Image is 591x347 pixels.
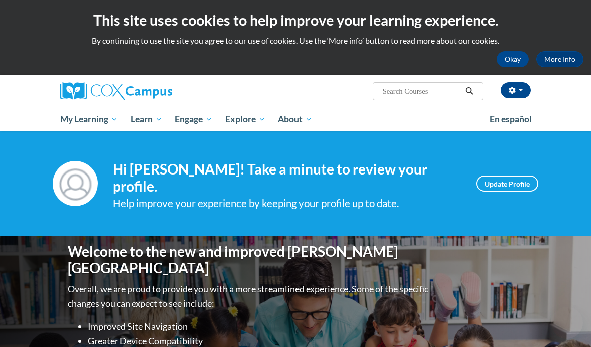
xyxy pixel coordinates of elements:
[483,109,538,130] a: En español
[536,51,583,67] a: More Info
[476,176,538,192] a: Update Profile
[60,113,118,125] span: My Learning
[501,82,531,98] button: Account Settings
[53,161,98,206] img: Profile Image
[225,113,265,125] span: Explore
[68,243,431,277] h1: Welcome to the new and improved [PERSON_NAME][GEOGRAPHIC_DATA]
[219,108,272,131] a: Explore
[8,35,583,46] p: By continuing to use the site you agree to our use of cookies. Use the ‘More info’ button to read...
[60,82,207,100] a: Cox Campus
[497,51,529,67] button: Okay
[88,319,431,334] li: Improved Site Navigation
[551,307,583,339] iframe: Button to launch messaging window
[113,195,461,212] div: Help improve your experience by keeping your profile up to date.
[113,161,461,195] h4: Hi [PERSON_NAME]! Take a minute to review your profile.
[278,113,312,125] span: About
[8,10,583,30] h2: This site uses cookies to help improve your learning experience.
[175,113,212,125] span: Engage
[382,85,462,97] input: Search Courses
[53,108,538,131] div: Main menu
[54,108,124,131] a: My Learning
[131,113,162,125] span: Learn
[490,114,532,124] span: En español
[168,108,219,131] a: Engage
[462,85,477,97] button: Search
[272,108,319,131] a: About
[68,282,431,311] p: Overall, we are proud to provide you with a more streamlined experience. Some of the specific cha...
[60,82,172,100] img: Cox Campus
[124,108,169,131] a: Learn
